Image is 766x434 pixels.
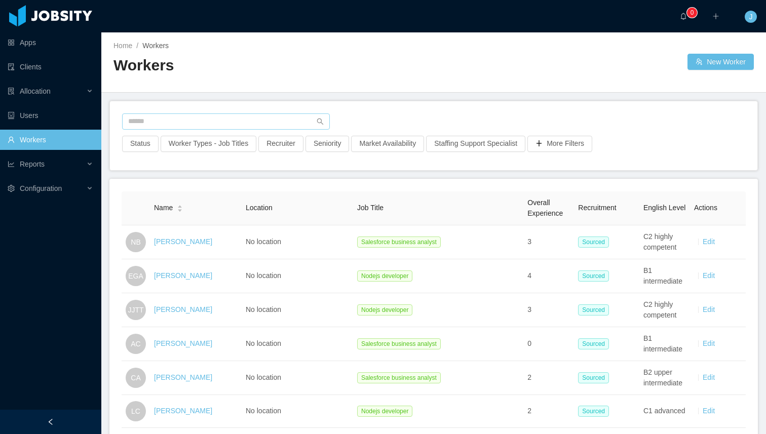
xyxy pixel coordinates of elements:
span: Job Title [357,204,384,212]
sup: 0 [687,8,697,18]
button: icon: plusMore Filters [527,136,592,152]
a: Home [113,42,132,50]
span: Sourced [578,270,609,282]
td: B1 intermediate [639,259,690,293]
a: icon: userWorkers [8,130,93,150]
a: Edit [703,305,715,313]
span: Nodejs developer [357,304,412,315]
button: Worker Types - Job Titles [161,136,256,152]
button: Seniority [305,136,349,152]
span: Sourced [578,338,609,349]
td: 2 [523,395,574,428]
td: 2 [523,361,574,395]
a: icon: auditClients [8,57,93,77]
i: icon: line-chart [8,161,15,168]
i: icon: caret-up [177,204,183,207]
a: Edit [703,339,715,347]
td: 4 [523,259,574,293]
td: No location [242,395,353,428]
span: Sourced [578,236,609,248]
i: icon: search [317,118,324,125]
td: C2 highly competent [639,293,690,327]
span: Allocation [20,87,51,95]
span: Salesforce business analyst [357,338,441,349]
span: J [749,11,753,23]
td: No location [242,293,353,327]
td: C2 highly competent [639,225,690,259]
i: icon: setting [8,185,15,192]
span: Salesforce business analyst [357,372,441,383]
span: Salesforce business analyst [357,236,441,248]
span: Workers [142,42,169,50]
span: Recruitment [578,204,616,212]
span: NB [131,232,140,252]
i: icon: plus [712,13,719,20]
a: Sourced [578,339,613,347]
a: Sourced [578,271,613,280]
a: Edit [703,271,715,280]
span: English Level [643,204,685,212]
span: EGA [128,266,143,286]
td: No location [242,327,353,361]
i: icon: caret-down [177,208,183,211]
a: Edit [703,373,715,381]
span: Location [246,204,273,212]
h2: Workers [113,55,434,76]
span: Nodejs developer [357,270,412,282]
td: No location [242,361,353,395]
a: [PERSON_NAME] [154,238,212,246]
button: Recruiter [258,136,303,152]
a: [PERSON_NAME] [154,271,212,280]
a: Sourced [578,305,613,313]
button: Staffing Support Specialist [426,136,525,152]
a: Edit [703,407,715,415]
a: Edit [703,238,715,246]
a: [PERSON_NAME] [154,373,212,381]
div: Sort [177,204,183,211]
td: 3 [523,225,574,259]
td: B2 upper intermediate [639,361,690,395]
span: Actions [694,204,717,212]
a: icon: robotUsers [8,105,93,126]
span: CA [131,368,140,388]
td: No location [242,259,353,293]
span: Name [154,203,173,213]
a: [PERSON_NAME] [154,407,212,415]
i: icon: solution [8,88,15,95]
td: 3 [523,293,574,327]
td: B1 intermediate [639,327,690,361]
span: Reports [20,160,45,168]
a: icon: appstoreApps [8,32,93,53]
button: Market Availability [351,136,424,152]
a: Sourced [578,238,613,246]
button: icon: usergroup-addNew Worker [687,54,754,70]
a: Sourced [578,373,613,381]
a: Sourced [578,407,613,415]
a: [PERSON_NAME] [154,339,212,347]
span: Overall Experience [527,199,563,217]
span: LC [131,401,140,421]
a: [PERSON_NAME] [154,305,212,313]
span: Configuration [20,184,62,192]
i: icon: bell [680,13,687,20]
button: Status [122,136,159,152]
td: No location [242,225,353,259]
td: 0 [523,327,574,361]
span: Sourced [578,406,609,417]
span: AC [131,334,140,354]
span: Sourced [578,304,609,315]
span: Sourced [578,372,609,383]
span: JJTT [128,300,143,320]
td: C1 advanced [639,395,690,428]
span: / [136,42,138,50]
span: Nodejs developer [357,406,412,417]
